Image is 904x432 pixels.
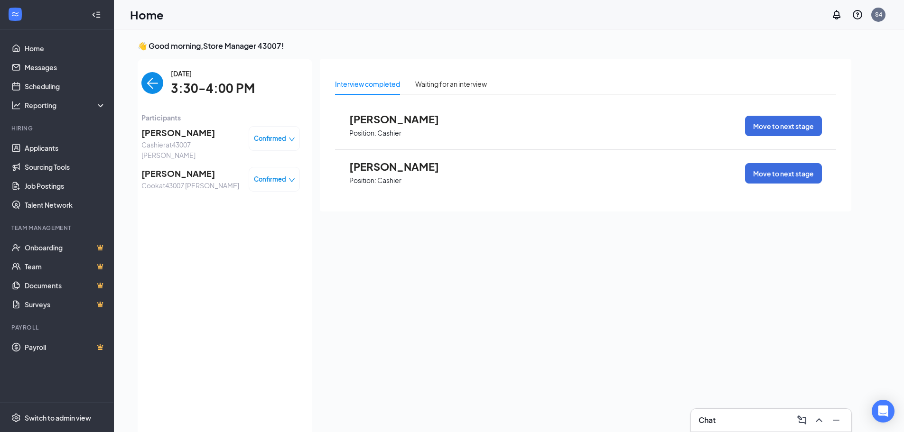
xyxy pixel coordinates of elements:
[25,39,106,58] a: Home
[141,112,300,123] span: Participants
[11,101,21,110] svg: Analysis
[254,175,286,184] span: Confirmed
[349,129,376,138] p: Position:
[138,41,851,51] h3: 👋 Good morning, Store Manager 43007 !
[141,126,241,139] span: [PERSON_NAME]
[699,415,716,425] h3: Chat
[171,68,255,79] span: [DATE]
[25,257,106,276] a: TeamCrown
[25,238,106,257] a: OnboardingCrown
[25,176,106,195] a: Job Postings
[141,72,163,94] button: back-button
[171,79,255,98] span: 3:30-4:00 PM
[377,129,401,138] p: Cashier
[25,157,106,176] a: Sourcing Tools
[811,413,827,428] button: ChevronUp
[813,414,825,426] svg: ChevronUp
[349,113,454,125] span: [PERSON_NAME]
[872,400,895,423] div: Open Intercom Messenger
[349,160,454,173] span: [PERSON_NAME]
[745,116,822,136] button: Move to next stage
[25,295,106,314] a: SurveysCrown
[130,7,164,23] h1: Home
[852,9,863,20] svg: QuestionInfo
[141,139,241,160] span: Cashier at 43007 [PERSON_NAME]
[11,124,104,132] div: Hiring
[377,176,401,185] p: Cashier
[25,101,106,110] div: Reporting
[794,413,810,428] button: ComposeMessage
[141,180,239,191] span: Cook at 43007 [PERSON_NAME]
[415,79,487,89] div: Waiting for an interview
[745,163,822,184] button: Move to next stage
[92,10,101,19] svg: Collapse
[11,413,21,423] svg: Settings
[875,10,882,18] div: S4
[25,276,106,295] a: DocumentsCrown
[25,138,106,157] a: Applicants
[25,195,106,214] a: Talent Network
[25,58,106,77] a: Messages
[141,167,239,180] span: [PERSON_NAME]
[831,9,842,20] svg: Notifications
[25,413,91,423] div: Switch to admin view
[796,414,808,426] svg: ComposeMessage
[11,323,104,331] div: Payroll
[289,136,295,143] span: down
[254,134,286,143] span: Confirmed
[25,338,106,357] a: PayrollCrown
[25,77,106,96] a: Scheduling
[10,9,20,19] svg: WorkstreamLogo
[335,79,400,89] div: Interview completed
[830,414,842,426] svg: Minimize
[11,224,104,232] div: Team Management
[289,177,295,184] span: down
[349,176,376,185] p: Position:
[829,413,844,428] button: Minimize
